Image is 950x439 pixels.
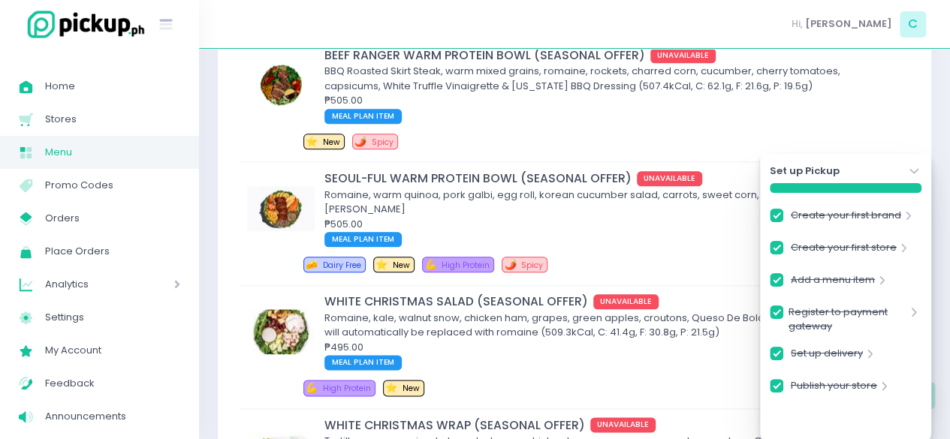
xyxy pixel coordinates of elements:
[403,383,420,394] span: New
[247,62,315,107] img: BEEF RANGER WARM PROTEIN BOWL (SEASONAL OFFER)
[805,17,892,32] span: [PERSON_NAME]
[45,308,180,327] span: Settings
[323,137,340,148] span: New
[637,171,703,186] span: UNAVAILABLE
[324,293,897,310] div: WHITE CHRISTMAS SALAD (SEASONAL OFFER)
[385,380,397,395] span: ⭐
[791,378,877,398] a: Publish your store
[45,77,180,96] span: Home
[324,170,897,187] div: SEOUL-FUL WARM PROTEIN BOWL (SEASONAL OFFER)
[45,143,180,162] span: Menu
[324,340,897,355] div: ₱495.00
[792,17,803,32] span: Hi,
[45,407,180,426] span: Announcements
[442,260,490,271] span: High Protein
[324,188,897,217] div: Romaine, warm quinoa, pork galbi, egg roll, korean cucumber salad, carrots, sweet corn, [PERSON_N...
[590,417,656,432] span: UNAVAILABLE
[324,232,402,247] span: MEAL PLAN ITEM
[45,341,180,360] span: My Account
[504,257,516,272] span: 🌶️
[240,162,909,285] td: SEOUL-FUL WARM PROTEIN BOWL (SEASONAL OFFER)SEOUL-FUL WARM PROTEIN BOWL (SEASONAL OFFER)UNAVAILAB...
[324,109,402,124] span: MEAL PLAN ITEM
[375,257,388,272] span: ⭐
[650,48,716,63] span: UNAVAILABLE
[324,416,897,434] div: WHITE CHRISTMAS WRAP (SEASONAL OFFER)
[324,355,402,370] span: MEAL PLAN ITEM
[770,164,840,179] strong: Set up Pickup
[306,257,318,272] span: 🧀
[791,208,901,228] a: Create your first brand
[45,374,180,393] span: Feedback
[424,257,436,272] span: 💪
[324,64,897,93] div: BBQ Roasted Skirt Steak, warm mixed grains, romaine, rockets, charred corn, cucumber, cherry toma...
[788,305,906,334] a: Register to payment gateway
[19,8,146,41] img: logo
[45,176,180,195] span: Promo Codes
[323,383,371,394] span: High Protein
[306,134,318,149] span: ⭐
[45,209,180,228] span: Orders
[791,346,863,366] a: Set up delivery
[324,47,897,64] div: BEEF RANGER WARM PROTEIN BOWL (SEASONAL OFFER)
[323,260,361,271] span: Dairy Free
[593,294,659,309] span: UNAVAILABLE
[372,137,394,148] span: Spicy
[240,39,909,162] td: BEEF RANGER WARM PROTEIN BOWL (SEASONAL OFFER)BEEF RANGER WARM PROTEIN BOWL (SEASONAL OFFER)UNAVA...
[45,242,180,261] span: Place Orders
[324,311,897,340] div: Romaine, kale, walnut snow, chicken ham, grapes, green apples, croutons, Queso De Bola. If kale i...
[306,380,318,395] span: 💪
[45,110,180,129] span: Stores
[45,275,131,294] span: Analytics
[324,217,897,232] div: ₱505.00
[354,134,366,149] span: 🌶️
[240,285,909,408] td: WHITE CHRISTMAS SALAD (SEASONAL OFFER)WHITE CHRISTMAS SALAD (SEASONAL OFFER)UNAVAILABLERomaine, k...
[900,11,926,38] span: C
[393,260,410,271] span: New
[247,186,315,231] img: SEOUL-FUL WARM PROTEIN BOWL (SEASONAL OFFER)
[324,93,897,108] div: ₱505.00
[791,240,897,260] a: Create your first store
[791,272,875,293] a: Add a menu item
[247,309,315,354] img: WHITE CHRISTMAS SALAD (SEASONAL OFFER)
[521,260,543,271] span: Spicy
